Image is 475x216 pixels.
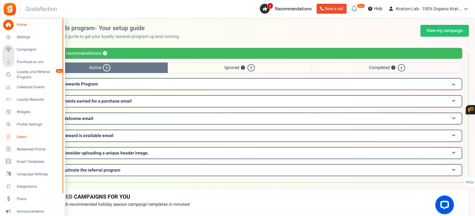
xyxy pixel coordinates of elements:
span: Reward is available email [63,132,113,139]
span: Consider uploading a unique header image. [63,150,149,156]
em: New [357,4,365,8]
span: Settings [17,34,60,40]
img: Gratisfaction [3,2,17,16]
a: Help [366,4,385,14]
h4: RECOMMENDED CAMPAIGNS FOR YOU [31,194,464,200]
a: View my campaign [420,25,469,37]
a: Email Templates [2,156,62,167]
h3: Gratisfaction [19,3,64,16]
span: Loyalty Rewards Program [47,81,98,87]
button: ? [241,66,245,70]
span: Ignored [168,62,312,73]
span: FAQs [465,177,474,188]
a: Widgets [2,107,62,117]
p: Use this personalized guide to get your loyalty rewards program up and running. [26,34,185,40]
span: 5 [267,3,273,9]
span: Recommendations [275,6,312,12]
span: Email Templates [17,159,60,164]
a: Profile Settings [2,119,62,130]
a: Campaigns [2,44,62,55]
button: ? [103,52,107,56]
span: Language Settings [17,172,60,177]
span: 5 [103,64,110,71]
span: Purchase to win [17,59,60,65]
span: Redeemed Points [17,147,60,152]
a: Book a call [317,4,347,14]
span: Home [17,22,60,27]
a: Settings [2,32,62,43]
a: Users [2,131,62,142]
span: 0 [247,64,255,71]
a: Language Settings [2,169,62,179]
span: Celebrate Events [17,85,60,90]
span: 4 [398,64,405,71]
span: Profile Settings [17,122,60,127]
h2: Loyalty rewards program- Your setup guide [26,25,185,32]
a: Purchase to win [2,57,62,67]
a: Plans [2,194,62,204]
span: Welcome email [63,115,93,122]
span: Loyalty and Referral Program [17,69,62,80]
a: Redeemed Points [2,144,62,154]
em: New [55,69,64,73]
span: Campaigns [17,47,60,52]
span: Plans [17,196,60,202]
span: Widgets [17,109,60,115]
a: Celebrate Events [2,82,62,92]
a: 5 Recommendations [260,4,314,14]
a: Loyalty and Referral Program New [2,69,62,80]
span: Kratom Lab - 100% Organic Krat... [396,6,462,12]
a: Home [2,20,62,30]
span: Active [32,62,168,73]
span: Announcements [17,209,60,214]
span: Loyalty Rewards [17,97,60,102]
span: Completed [312,62,462,73]
span: Users [17,134,60,140]
a: Integrations [2,181,62,192]
div: Personalized recommendations [32,48,462,59]
span: Help [372,6,383,12]
p: Preview and launch recommended holiday season campaign templates in minutes! [31,201,464,208]
button: ? [391,66,395,70]
span: Integrations [17,184,60,189]
span: Points earned for a purchase email [63,98,132,104]
a: Loyalty Rewards [2,94,62,105]
span: Activate the referral program [63,167,120,173]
